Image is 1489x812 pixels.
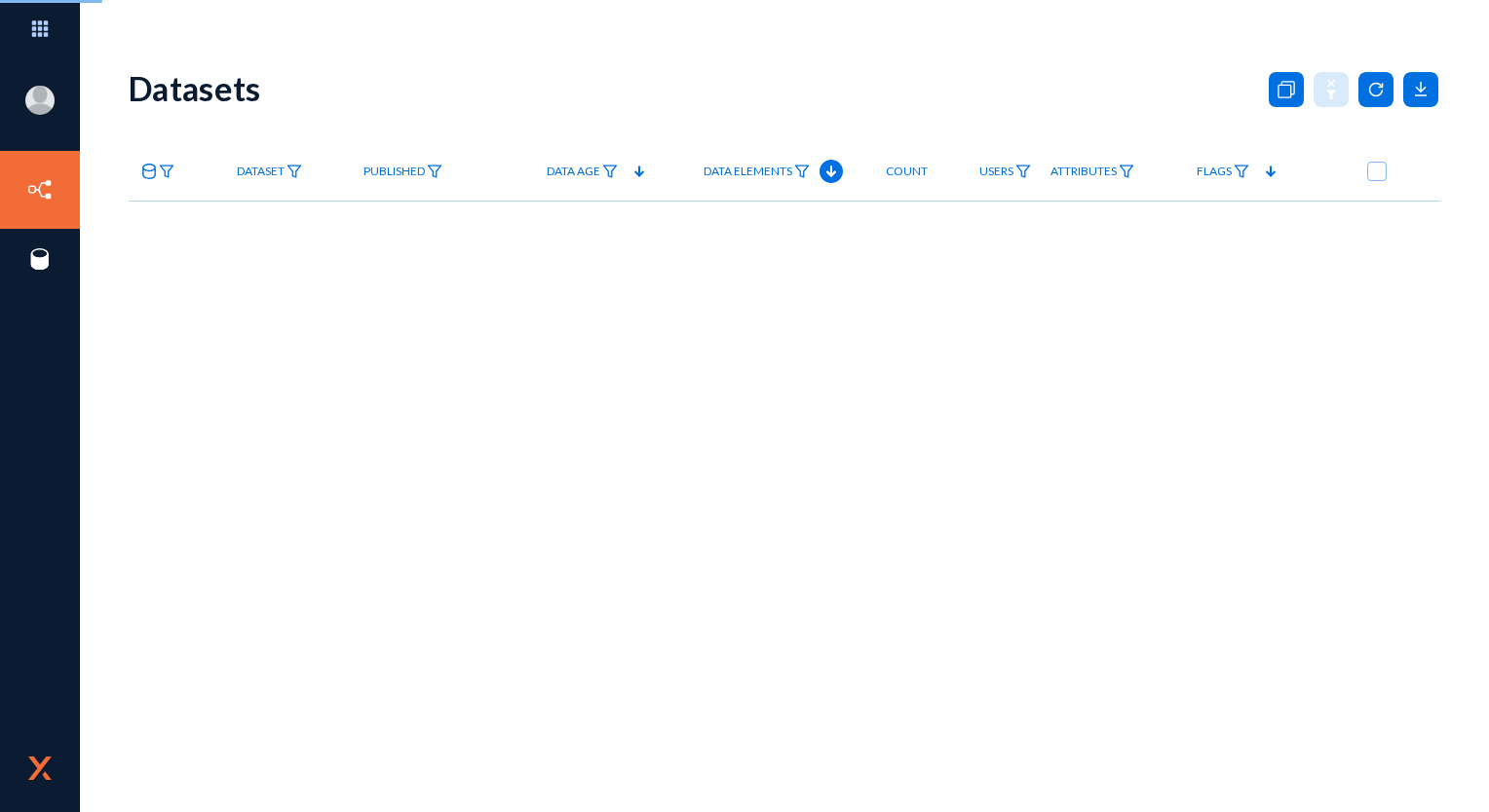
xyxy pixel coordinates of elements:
[1050,165,1117,178] span: Attributes
[794,165,810,178] img: icon-filter.svg
[1041,155,1144,189] a: Attributes
[704,165,792,178] span: Data Elements
[286,165,302,178] img: icon-filter.svg
[1234,165,1249,178] img: icon-filter.svg
[886,165,928,178] span: Count
[537,155,628,189] a: Data Age
[1015,165,1031,178] img: icon-filter.svg
[970,155,1041,189] a: Users
[237,165,285,178] span: Dataset
[129,68,261,108] div: Datasets
[1197,165,1232,178] span: Flags
[694,155,820,189] a: Data Elements
[1187,155,1259,189] a: Flags
[363,165,425,178] span: Published
[547,165,600,178] span: Data Age
[1119,165,1134,178] img: icon-filter.svg
[227,155,312,189] a: Dataset
[159,165,174,178] img: icon-filter.svg
[602,165,618,178] img: icon-filter.svg
[11,8,69,50] img: app launcher
[25,244,55,274] img: icon-sources.svg
[354,155,452,189] a: Published
[25,175,55,204] img: icon-inventory.svg
[979,165,1013,178] span: Users
[25,86,55,115] img: blank-profile-picture.png
[427,165,442,178] img: icon-filter.svg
